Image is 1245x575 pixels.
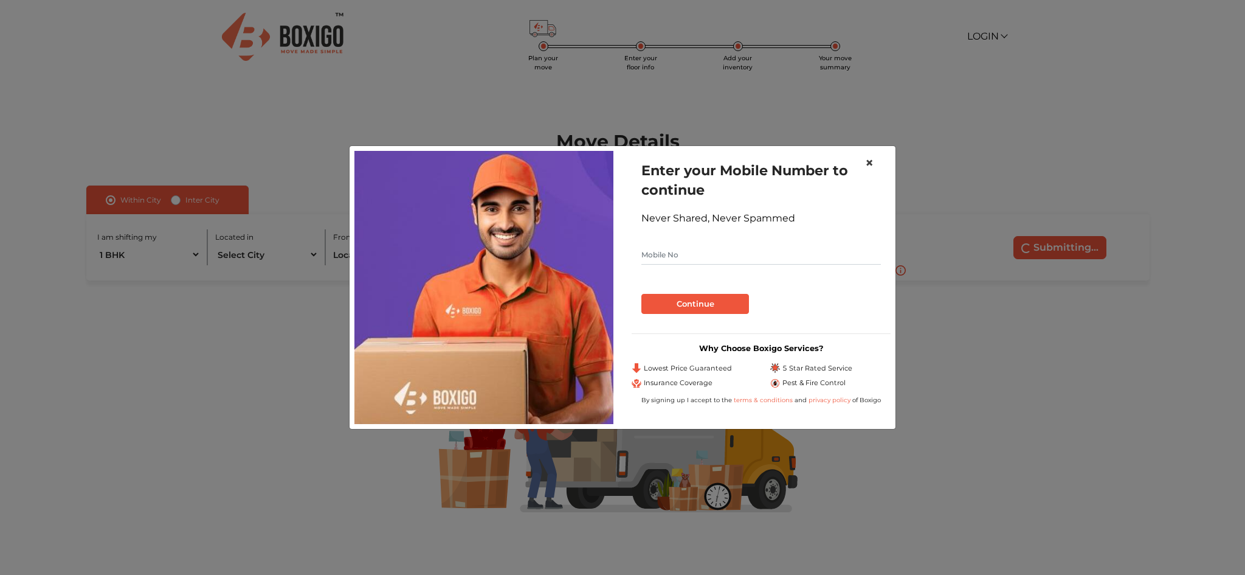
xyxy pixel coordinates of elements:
div: By signing up I accept to the and of Boxigo [632,396,891,405]
button: Continue [641,294,749,315]
span: Lowest Price Guaranteed [644,363,732,374]
button: Close [855,146,883,180]
span: × [865,154,874,172]
input: Mobile No [641,245,881,265]
span: 5 Star Rated Service [782,363,852,374]
h3: Why Choose Boxigo Services? [632,344,891,353]
span: Insurance Coverage [644,378,712,388]
div: Never Shared, Never Spammed [641,211,881,226]
h1: Enter your Mobile Number to continue [641,161,881,200]
a: privacy policy [807,396,852,404]
span: Pest & Fire Control [782,378,846,388]
img: relocation-img [354,151,613,423]
a: terms & conditions [734,396,795,404]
